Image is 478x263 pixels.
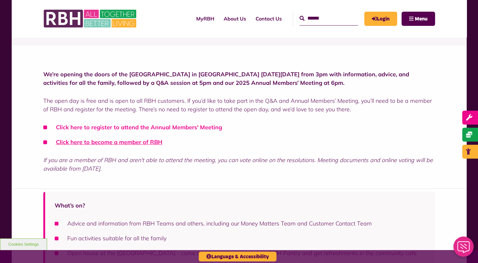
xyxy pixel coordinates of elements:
img: RBH [43,6,138,31]
a: MyRBH [364,12,397,26]
li: Advice and information from RBH Teams and others, including our Money Matters Team and Customer C... [55,219,426,228]
a: About Us [219,10,251,27]
li: Open house at the [GEOGRAPHIC_DATA] - come and have a look around the RBH Pantry and get refreshm... [55,249,426,257]
strong: We’re opening the doors of the [GEOGRAPHIC_DATA] in [GEOGRAPHIC_DATA] [DATE][DATE] from 3pm with ... [43,71,409,86]
li: Fun activities suitable for all the family [55,234,426,243]
button: Navigation [402,12,435,26]
em: If you are a member of RBH and aren't able to attend the meeting, you can vote online on the reso... [43,156,433,172]
strong: What’s on? [55,202,85,209]
iframe: Netcall Web Assistant for live chat [450,235,478,263]
input: Search [300,12,358,25]
button: Language & Accessibility [199,252,276,261]
span: Menu [415,16,427,21]
p: The open day is free and is open to all RBH customers. If you’d like to take part in the Q&A and ... [43,96,435,114]
a: Click here to become a member of RBH [56,138,162,146]
a: Contact Us [251,10,287,27]
a: MyRBH [191,10,219,27]
a: Click here to register to attend the Annual Members' Meeting [56,124,222,131]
